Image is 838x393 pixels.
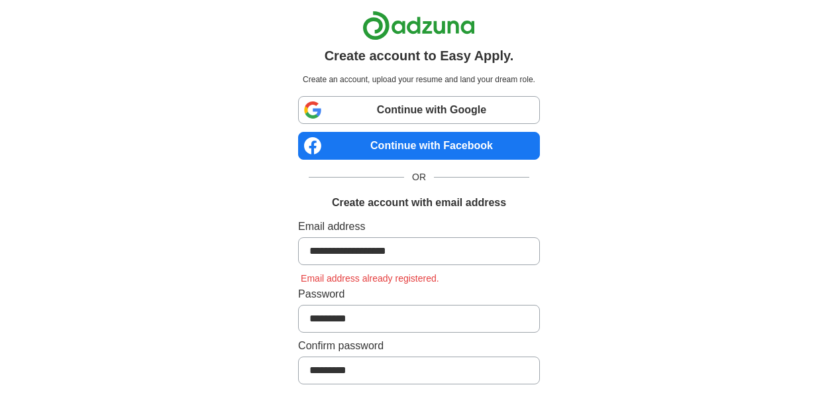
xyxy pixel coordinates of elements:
[325,46,514,66] h1: Create account to Easy Apply.
[404,170,434,184] span: OR
[298,286,540,302] label: Password
[301,74,537,85] p: Create an account, upload your resume and land your dream role.
[298,132,540,160] a: Continue with Facebook
[298,96,540,124] a: Continue with Google
[298,219,540,235] label: Email address
[332,195,506,211] h1: Create account with email address
[298,338,540,354] label: Confirm password
[362,11,475,40] img: Adzuna logo
[298,273,442,284] span: Email address already registered.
